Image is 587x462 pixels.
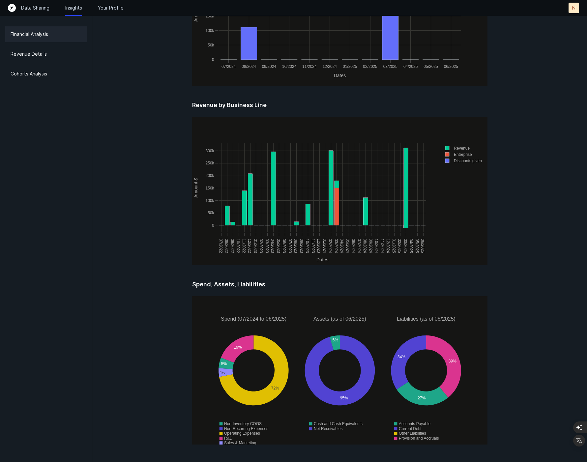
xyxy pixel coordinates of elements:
[65,5,82,11] a: Insights
[5,66,87,82] a: Cohorts Analysis
[572,5,575,11] p: N
[21,5,49,11] a: Data Sharing
[192,280,487,296] h5: Spend, Assets, Liabilities
[569,3,579,13] button: N
[5,26,87,42] a: Financial Analysis
[98,5,124,11] a: Your Profile
[192,101,487,117] h5: Revenue by Business Line
[11,30,48,38] p: Financial Analysis
[11,70,47,78] p: Cohorts Analysis
[5,46,87,62] a: Revenue Details
[11,50,47,58] p: Revenue Details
